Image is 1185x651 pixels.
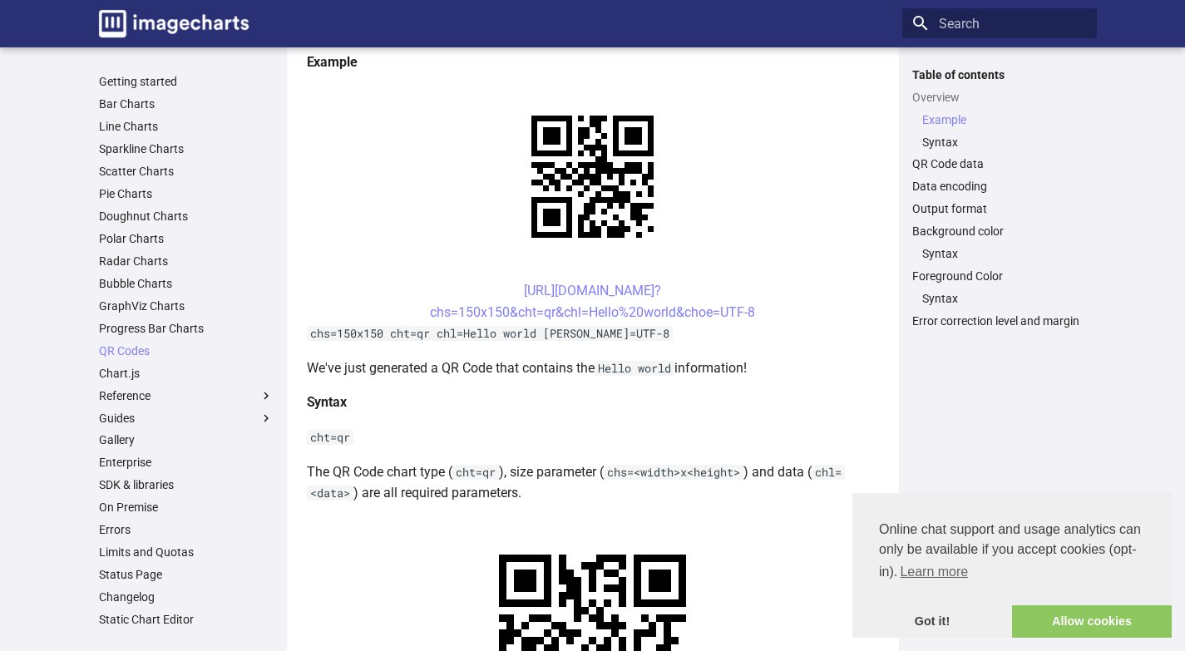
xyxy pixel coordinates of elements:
code: chs=150x150 cht=qr chl=Hello world [PERSON_NAME]=UTF-8 [307,326,673,341]
a: dismiss cookie message [852,605,1012,639]
a: QR Codes [99,343,274,358]
a: Data encoding [912,179,1087,194]
a: SDK & libraries [99,477,274,492]
a: QR Code data [912,156,1087,171]
a: Doughnut Charts [99,209,274,224]
a: learn more about cookies [897,560,970,584]
a: Errors [99,522,274,537]
a: allow cookies [1012,605,1172,639]
label: Guides [99,411,274,426]
img: chart [502,86,683,267]
a: Overview [912,90,1087,105]
a: Syntax [922,135,1087,150]
a: Bar Charts [99,96,274,111]
nav: Table of contents [902,67,1097,329]
a: Progress Bar Charts [99,321,274,336]
a: Limits and Quotas [99,545,274,560]
a: Background color [912,224,1087,239]
a: Status Page [99,567,274,582]
a: GraphViz Charts [99,298,274,313]
code: cht=qr [307,430,353,445]
a: Bubble Charts [99,276,274,291]
div: cookieconsent [852,493,1172,638]
a: Enterprise [99,455,274,470]
label: Table of contents [902,67,1097,82]
a: Syntax [922,291,1087,306]
a: Getting started [99,74,274,89]
img: logo [99,10,249,37]
span: Online chat support and usage analytics can only be available if you accept cookies (opt-in). [879,520,1145,584]
h4: Example [307,52,879,73]
p: We've just generated a QR Code that contains the information! [307,358,879,379]
a: Image-Charts documentation [92,3,255,44]
h4: Syntax [307,392,879,413]
a: On Premise [99,500,274,515]
a: Syntax [922,246,1087,261]
nav: Background color [912,246,1087,261]
a: Static Chart Editor [99,612,274,627]
a: Polar Charts [99,231,274,246]
a: Radar Charts [99,254,274,269]
code: cht=qr [452,465,499,480]
a: Example [922,112,1087,127]
a: Scatter Charts [99,164,274,179]
input: Search [902,8,1097,38]
p: The QR Code chart type ( ), size parameter ( ) and data ( ) are all required parameters. [307,461,879,504]
a: [URL][DOMAIN_NAME]?chs=150x150&cht=qr&chl=Hello%20world&choe=UTF-8 [430,283,755,320]
label: Reference [99,388,274,403]
a: Foreground Color [912,269,1087,284]
nav: Overview [912,112,1087,150]
code: Hello world [595,361,674,376]
a: Error correction level and margin [912,313,1087,328]
a: Gallery [99,432,274,447]
a: Changelog [99,589,274,604]
a: Pie Charts [99,186,274,201]
code: chs=<width>x<height> [604,465,743,480]
a: Chart.js [99,366,274,381]
a: Output format [912,201,1087,216]
nav: Foreground Color [912,291,1087,306]
a: Sparkline Charts [99,141,274,156]
a: Line Charts [99,119,274,134]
